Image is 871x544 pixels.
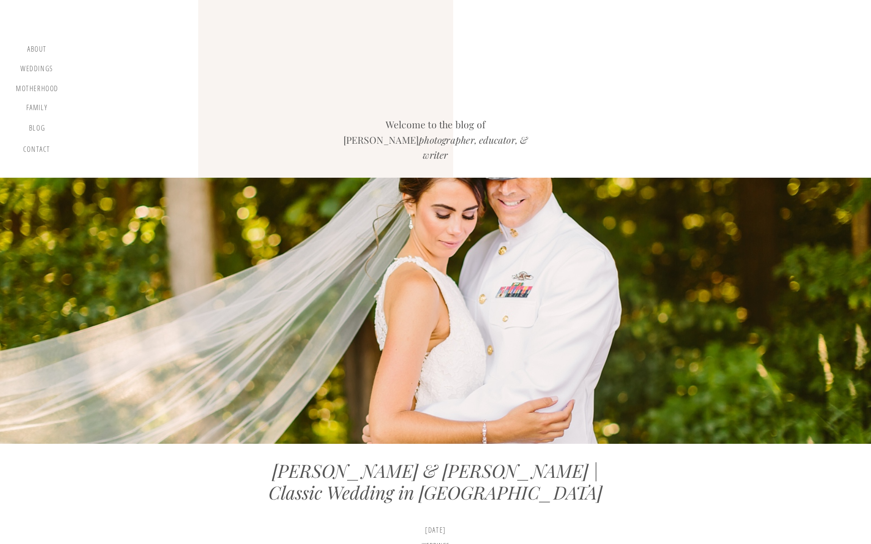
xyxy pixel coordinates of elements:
[254,460,617,503] h1: [PERSON_NAME] & [PERSON_NAME] | Classic Wedding in [GEOGRAPHIC_DATA]
[20,103,54,115] a: Family
[20,64,54,76] a: Weddings
[419,133,528,161] i: photographer, educator, & writer
[24,45,50,56] a: about
[21,145,52,157] a: contact
[337,117,534,154] h2: Welcome to the blog of [PERSON_NAME]
[16,84,59,94] a: motherhood
[254,526,617,534] p: [DATE]
[24,124,50,136] a: blog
